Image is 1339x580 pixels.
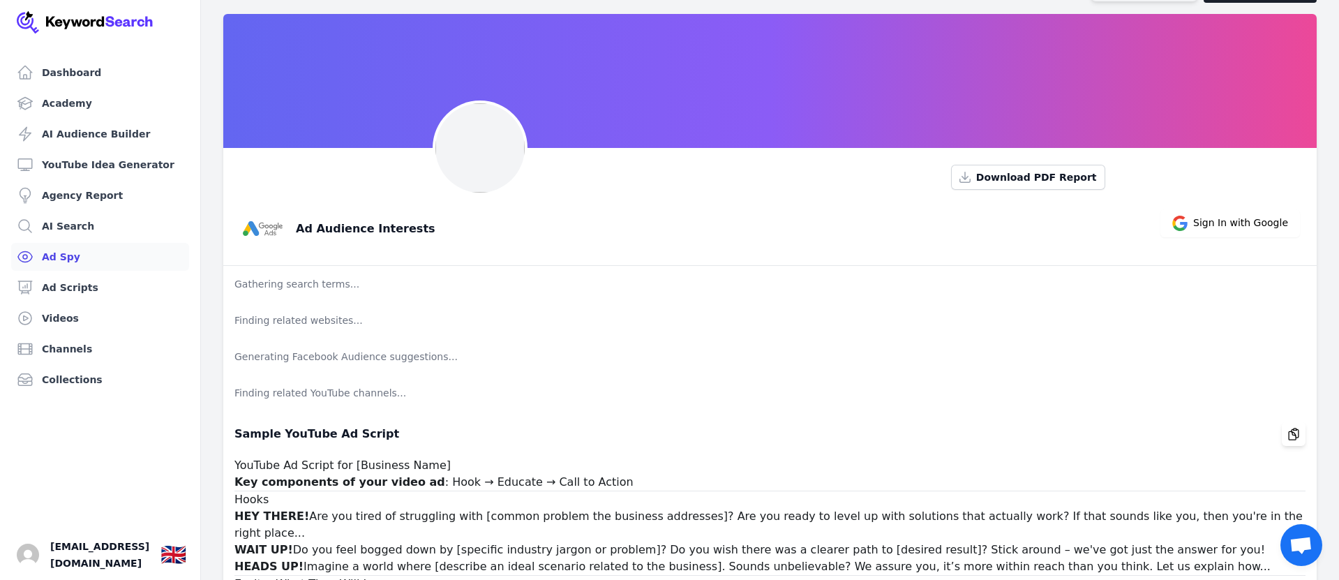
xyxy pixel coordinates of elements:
span: Sign In with Google [1193,216,1288,231]
h3: Ad Audience Interests [296,221,435,237]
strong: Key components of your video ad [234,475,445,489]
span: Download PDF Report [976,170,1097,184]
p: Imagine a world where [describe an ideal scenario related to the business]. Sounds unbelievable? ... [234,558,1306,575]
div: Open chat [1280,524,1322,566]
a: Channels [11,335,189,363]
a: Dashboard [11,59,189,87]
p: Finding related websites... [223,302,1317,339]
a: AI Audience Builder [11,120,189,148]
a: YouTube Idea Generator [11,151,189,179]
button: 🇬🇧 [160,541,186,569]
button: Download PDF Report [951,165,1105,190]
span: [EMAIL_ADDRESS][DOMAIN_NAME] [50,538,149,572]
p: Generating Facebook Audience suggestions... [223,339,1317,375]
strong: HEADS UP! [234,560,304,573]
h2: Hooks [234,491,1306,508]
h1: YouTube Ad Script for [Business Name] [234,457,1306,474]
a: Agency Report [11,181,189,209]
button: Open user button [17,544,39,566]
a: Ad Spy [11,243,189,271]
a: Academy [11,89,189,117]
p: Do you feel bogged down by [specific industry jargon or problem]? Do you wish there was a clearer... [234,542,1306,558]
p: : Hook → Educate → Call to Action [234,474,1306,491]
strong: WAIT UP! [234,543,293,556]
h3: Sample YouTube Ad Script [234,426,399,443]
div: 🇬🇧 [160,542,186,567]
a: AI Search [11,212,189,240]
strong: HEY THERE! [234,510,309,523]
img: Your Company [17,11,154,34]
a: Ad Scripts [11,274,189,302]
p: Finding related YouTube channels... [223,375,1317,411]
a: Videos [11,304,189,332]
a: Collections [11,366,189,394]
p: Gathering search terms... [223,266,1317,302]
p: Are you tired of struggling with [common problem the business addresses]? Are you ready to level ... [234,508,1306,542]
